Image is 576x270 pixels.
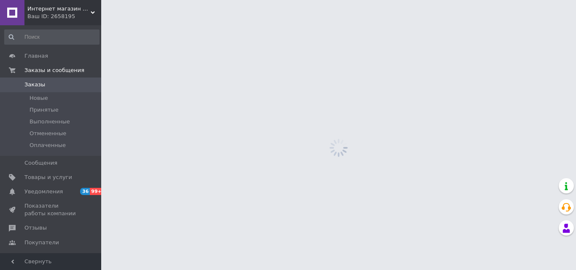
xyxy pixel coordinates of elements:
[24,67,84,74] span: Заказы и сообщения
[30,118,70,126] span: Выполненные
[24,81,45,88] span: Заказы
[30,130,66,137] span: Отмененные
[27,5,91,13] span: Интернет магазин baksic с аукро
[30,106,59,114] span: Принятые
[30,94,48,102] span: Новые
[24,224,47,232] span: Отзывы
[24,159,57,167] span: Сообщения
[4,29,100,45] input: Поиск
[327,136,350,159] img: spinner_grey-bg-hcd09dd2d8f1a785e3413b09b97f8118e7.gif
[80,188,90,195] span: 36
[30,142,66,149] span: Оплаченные
[24,188,63,195] span: Уведомления
[24,52,48,60] span: Главная
[24,174,72,181] span: Товары и услуги
[27,13,101,20] div: Ваш ID: 2658195
[24,239,59,246] span: Покупатели
[90,188,104,195] span: 99+
[24,202,78,217] span: Показатели работы компании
